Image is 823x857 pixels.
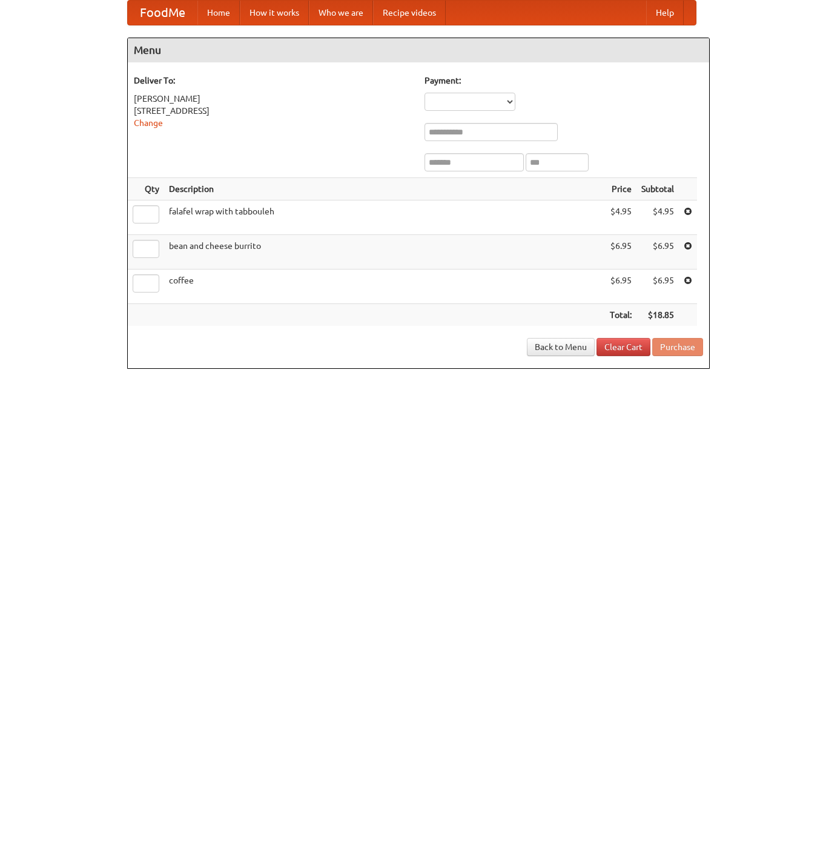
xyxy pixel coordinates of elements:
[373,1,446,25] a: Recipe videos
[636,235,679,270] td: $6.95
[164,178,605,200] th: Description
[636,178,679,200] th: Subtotal
[128,1,197,25] a: FoodMe
[309,1,373,25] a: Who we are
[605,200,636,235] td: $4.95
[597,338,650,356] a: Clear Cart
[134,118,163,128] a: Change
[527,338,595,356] a: Back to Menu
[605,178,636,200] th: Price
[128,38,709,62] h4: Menu
[197,1,240,25] a: Home
[134,74,412,87] h5: Deliver To:
[636,270,679,304] td: $6.95
[240,1,309,25] a: How it works
[652,338,703,356] button: Purchase
[164,200,605,235] td: falafel wrap with tabbouleh
[425,74,703,87] h5: Payment:
[134,93,412,105] div: [PERSON_NAME]
[636,304,679,326] th: $18.85
[636,200,679,235] td: $4.95
[605,235,636,270] td: $6.95
[605,270,636,304] td: $6.95
[164,235,605,270] td: bean and cheese burrito
[134,105,412,117] div: [STREET_ADDRESS]
[605,304,636,326] th: Total:
[128,178,164,200] th: Qty
[646,1,684,25] a: Help
[164,270,605,304] td: coffee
